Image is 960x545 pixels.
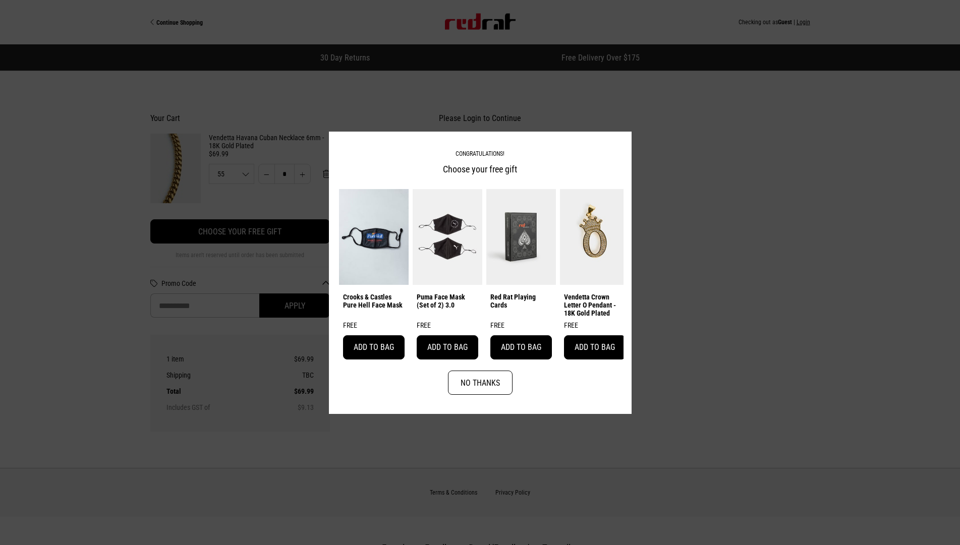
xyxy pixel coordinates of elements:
[448,371,513,395] button: No Thanks
[417,293,478,309] a: Puma Face Mask (Set of 2) 3.0
[490,335,552,359] button: Add to bag
[339,189,409,284] img: Crooks & Castles Pure Hell Face Mask
[413,189,482,284] img: Puma Face Mask (Set of 2) 3.0
[337,147,624,159] p: Congratulations!
[564,335,626,359] button: Add to bag
[490,293,552,309] a: Red Rat Playing Cards
[564,321,578,329] span: FREE
[486,189,556,284] img: Red Rat Playing Cards
[343,335,405,359] button: Add to bag
[490,321,504,329] span: FREE
[8,4,38,34] button: Open LiveChat chat widget
[560,189,630,284] img: Vendetta Crown Letter O Pendant - 18K Gold Plated
[564,293,626,317] a: Vendetta Crown Letter O Pendant - 18K Gold Plated
[337,161,624,176] h2: Choose your free gift
[417,321,431,329] span: FREE
[343,293,405,309] a: Crooks & Castles Pure Hell Face Mask
[343,321,357,329] span: FREE
[417,335,478,359] button: Add to bag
